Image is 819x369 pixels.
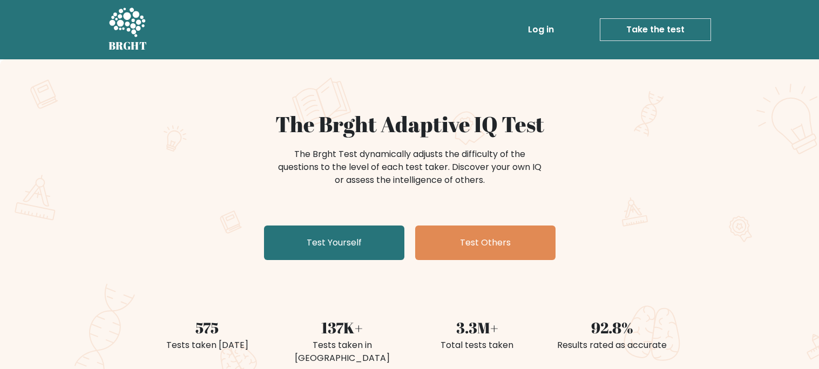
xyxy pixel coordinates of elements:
[264,225,404,260] a: Test Yourself
[275,148,545,187] div: The Brght Test dynamically adjusts the difficulty of the questions to the level of each test take...
[416,339,538,352] div: Total tests taken
[146,339,268,352] div: Tests taken [DATE]
[109,39,147,52] h5: BRGHT
[551,339,673,352] div: Results rated as accurate
[281,339,403,365] div: Tests taken in [GEOGRAPHIC_DATA]
[146,316,268,339] div: 575
[281,316,403,339] div: 137K+
[600,18,711,41] a: Take the test
[524,19,558,40] a: Log in
[109,4,147,55] a: BRGHT
[416,316,538,339] div: 3.3M+
[146,111,673,137] h1: The Brght Adaptive IQ Test
[551,316,673,339] div: 92.8%
[415,225,556,260] a: Test Others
